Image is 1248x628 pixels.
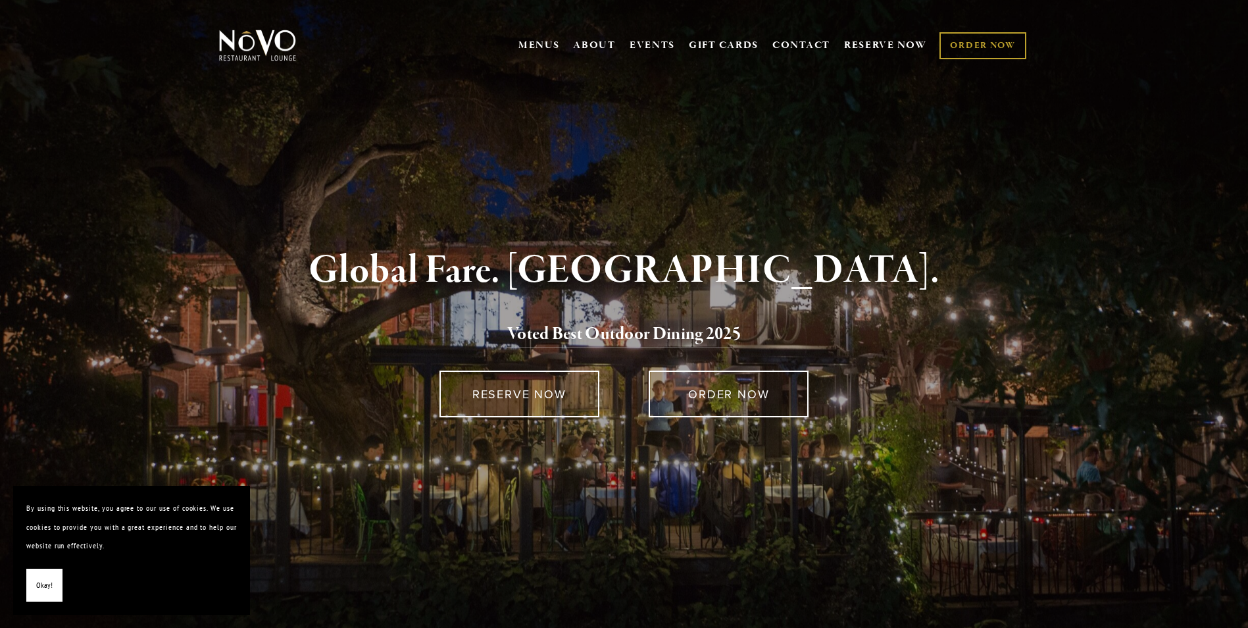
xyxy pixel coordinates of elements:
span: Okay! [36,576,53,595]
a: ORDER NOW [939,32,1026,59]
strong: Global Fare. [GEOGRAPHIC_DATA]. [309,246,939,296]
a: GIFT CARDS [689,33,759,58]
a: CONTACT [772,33,830,58]
a: ABOUT [573,39,616,52]
a: MENUS [518,39,560,52]
a: Voted Best Outdoor Dining 202 [507,323,732,348]
h2: 5 [241,321,1008,348]
a: ORDER NOW [649,371,809,417]
a: EVENTS [630,39,675,52]
p: By using this website, you agree to our use of cookies. We use cookies to provide you with a grea... [26,499,237,556]
img: Novo Restaurant &amp; Lounge [216,29,299,62]
button: Okay! [26,569,62,602]
section: Cookie banner [13,486,250,615]
a: RESERVE NOW [844,33,927,58]
a: RESERVE NOW [439,371,599,417]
